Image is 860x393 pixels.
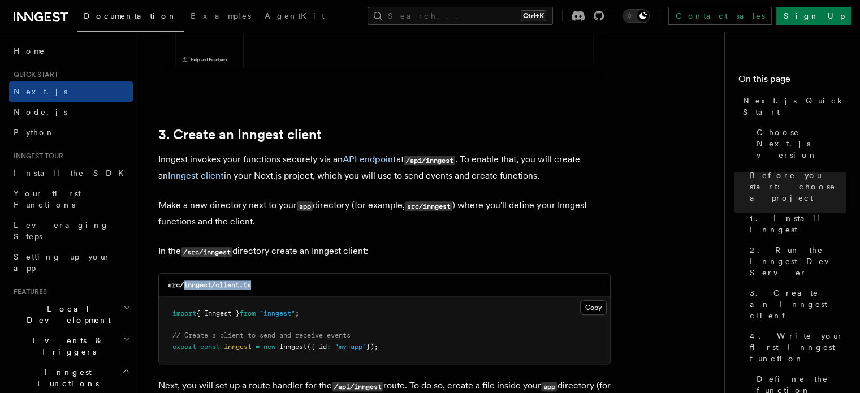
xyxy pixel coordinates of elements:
[14,252,111,273] span: Setting up your app
[191,11,251,20] span: Examples
[295,309,299,317] span: ;
[14,87,67,96] span: Next.js
[172,343,196,351] span: export
[14,221,109,241] span: Leveraging Steps
[256,343,260,351] span: =
[745,240,846,283] a: 2. Run the Inngest Dev Server
[9,330,133,362] button: Events & Triggers
[750,170,846,204] span: Before you start: choose a project
[9,70,58,79] span: Quick start
[9,215,133,247] a: Leveraging Steps
[158,197,611,230] p: Make a new directory next to your directory (for example, ) where you'll define your Inngest func...
[158,243,611,260] p: In the directory create an Inngest client:
[332,382,383,391] code: /api/inngest
[181,247,232,257] code: /src/inngest
[521,10,546,21] kbd: Ctrl+K
[158,152,611,184] p: Inngest invokes your functions securely via an at . To enable that, you will create an in your Ne...
[757,127,846,161] span: Choose Next.js version
[14,45,45,57] span: Home
[224,343,252,351] span: inngest
[366,343,378,351] span: });
[335,343,366,351] span: "my-app"
[200,343,220,351] span: const
[541,382,557,391] code: app
[14,169,131,178] span: Install the SDK
[196,309,240,317] span: { Inngest }
[158,127,322,142] a: 3. Create an Inngest client
[9,287,47,296] span: Features
[184,3,258,31] a: Examples
[745,165,846,208] a: Before you start: choose a project
[258,3,331,31] a: AgentKit
[9,335,123,357] span: Events & Triggers
[9,183,133,215] a: Your first Functions
[307,343,327,351] span: ({ id
[752,122,846,165] a: Choose Next.js version
[240,309,256,317] span: from
[368,7,553,25] button: Search...Ctrl+K
[776,7,851,25] a: Sign Up
[84,11,177,20] span: Documentation
[263,343,275,351] span: new
[172,309,196,317] span: import
[9,122,133,142] a: Python
[265,11,325,20] span: AgentKit
[297,201,313,211] code: app
[260,309,295,317] span: "inngest"
[9,303,123,326] span: Local Development
[580,300,607,315] button: Copy
[745,326,846,369] a: 4. Write your first Inngest function
[9,102,133,122] a: Node.js
[9,163,133,183] a: Install the SDK
[738,72,846,90] h4: On this page
[168,281,251,289] code: src/inngest/client.ts
[750,213,846,235] span: 1. Install Inngest
[9,152,63,161] span: Inngest tour
[9,366,122,389] span: Inngest Functions
[745,283,846,326] a: 3. Create an Inngest client
[77,3,184,32] a: Documentation
[14,189,81,209] span: Your first Functions
[279,343,307,351] span: Inngest
[172,331,351,339] span: // Create a client to send and receive events
[750,287,846,321] span: 3. Create an Inngest client
[9,247,133,278] a: Setting up your app
[750,330,846,364] span: 4. Write your first Inngest function
[743,95,846,118] span: Next.js Quick Start
[750,244,846,278] span: 2. Run the Inngest Dev Server
[668,7,772,25] a: Contact sales
[14,128,55,137] span: Python
[343,154,396,165] a: API endpoint
[745,208,846,240] a: 1. Install Inngest
[623,9,650,23] button: Toggle dark mode
[9,299,133,330] button: Local Development
[9,41,133,61] a: Home
[168,170,224,181] a: Inngest client
[404,156,455,165] code: /api/inngest
[738,90,846,122] a: Next.js Quick Start
[14,107,67,116] span: Node.js
[327,343,331,351] span: :
[9,81,133,102] a: Next.js
[405,201,452,211] code: src/inngest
